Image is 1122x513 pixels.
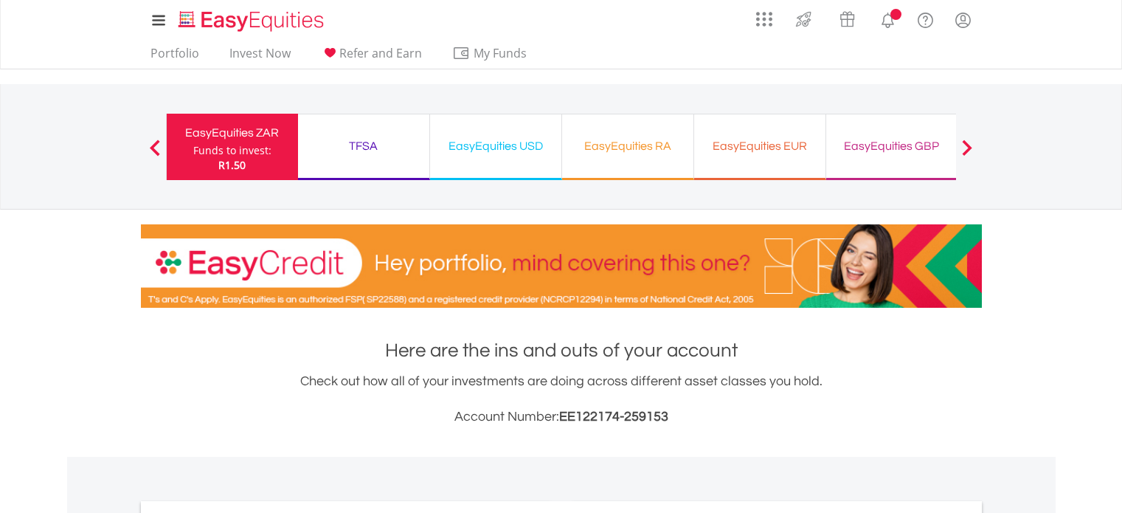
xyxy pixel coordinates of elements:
img: EasyEquities_Logo.png [176,9,330,33]
div: EasyEquities GBP [835,136,949,156]
a: FAQ's and Support [907,4,944,33]
a: Refer and Earn [315,46,428,69]
div: EasyEquities USD [439,136,553,156]
img: grid-menu-icon.svg [756,11,772,27]
button: Previous [140,147,170,162]
button: Next [952,147,982,162]
a: Invest Now [224,46,297,69]
div: EasyEquities RA [571,136,685,156]
h3: Account Number: [141,407,982,427]
img: EasyCredit Promotion Banner [141,224,982,308]
span: R1.50 [218,158,246,172]
div: Funds to invest: [193,143,271,158]
img: thrive-v2.svg [792,7,816,31]
span: My Funds [452,44,549,63]
a: AppsGrid [747,4,782,27]
div: EasyEquities ZAR [176,123,289,143]
a: Notifications [869,4,907,33]
a: Vouchers [825,4,869,31]
div: TFSA [307,136,420,156]
a: Portfolio [145,46,205,69]
span: Refer and Earn [339,45,422,61]
span: EE122174-259153 [559,410,668,424]
a: My Profile [944,4,982,36]
img: vouchers-v2.svg [835,7,859,31]
h1: Here are the ins and outs of your account [141,337,982,364]
div: EasyEquities EUR [703,136,817,156]
div: Check out how all of your investments are doing across different asset classes you hold. [141,371,982,427]
a: Home page [173,4,330,33]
